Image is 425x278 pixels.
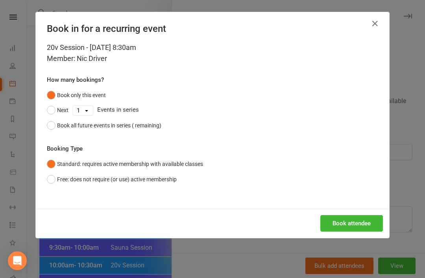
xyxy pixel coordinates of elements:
[8,251,27,270] div: Open Intercom Messenger
[47,75,104,85] label: How many bookings?
[47,118,161,133] button: Book all future events in series ( remaining)
[47,42,378,64] div: 20v Session - [DATE] 8:30am Member: Nic Driver
[47,103,68,118] button: Next
[47,156,203,171] button: Standard: requires active membership with available classes
[57,121,161,130] div: Book all future events in series ( remaining)
[47,88,106,103] button: Book only this event
[47,23,378,34] h4: Book in for a recurring event
[320,215,383,232] button: Book attendee
[47,103,378,118] div: Events in series
[369,17,381,30] button: Close
[47,144,83,153] label: Booking Type
[47,172,177,187] button: Free: does not require (or use) active membership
